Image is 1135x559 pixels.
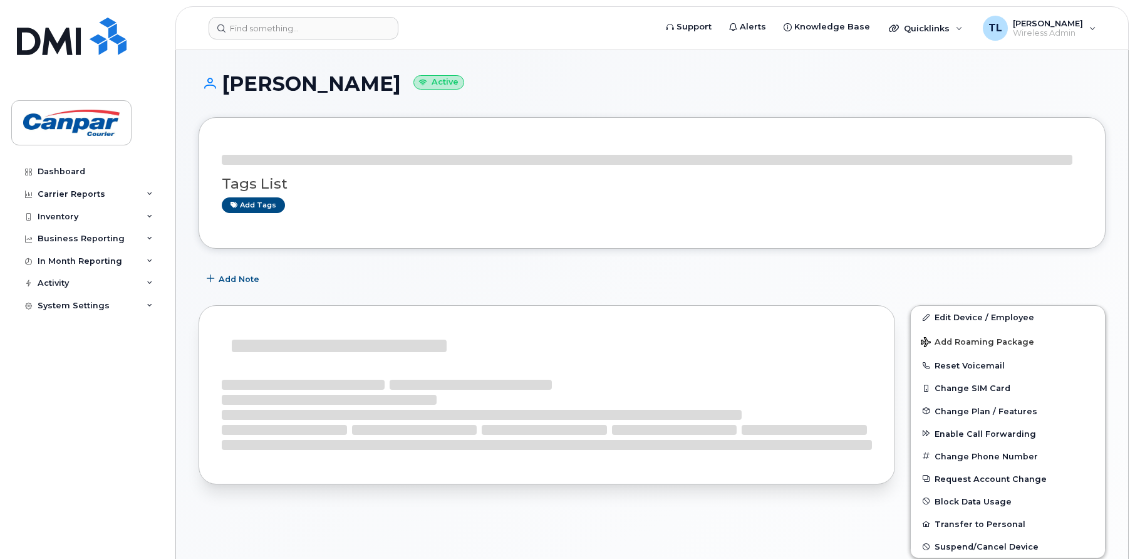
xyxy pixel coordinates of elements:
button: Enable Call Forwarding [911,422,1105,445]
span: Add Roaming Package [921,337,1034,349]
button: Change Plan / Features [911,400,1105,422]
h3: Tags List [222,176,1082,192]
span: Suspend/Cancel Device [935,542,1039,551]
button: Add Note [199,268,270,290]
h1: [PERSON_NAME] [199,73,1106,95]
button: Suspend/Cancel Device [911,535,1105,558]
button: Transfer to Personal [911,513,1105,535]
button: Change Phone Number [911,445,1105,468]
button: Block Data Usage [911,490,1105,513]
span: Add Note [219,273,259,285]
button: Add Roaming Package [911,328,1105,354]
button: Reset Voicemail [911,354,1105,377]
a: Add tags [222,197,285,213]
small: Active [413,75,464,90]
button: Change SIM Card [911,377,1105,399]
span: Enable Call Forwarding [935,429,1036,438]
button: Request Account Change [911,468,1105,490]
a: Edit Device / Employee [911,306,1105,328]
span: Change Plan / Features [935,406,1037,415]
